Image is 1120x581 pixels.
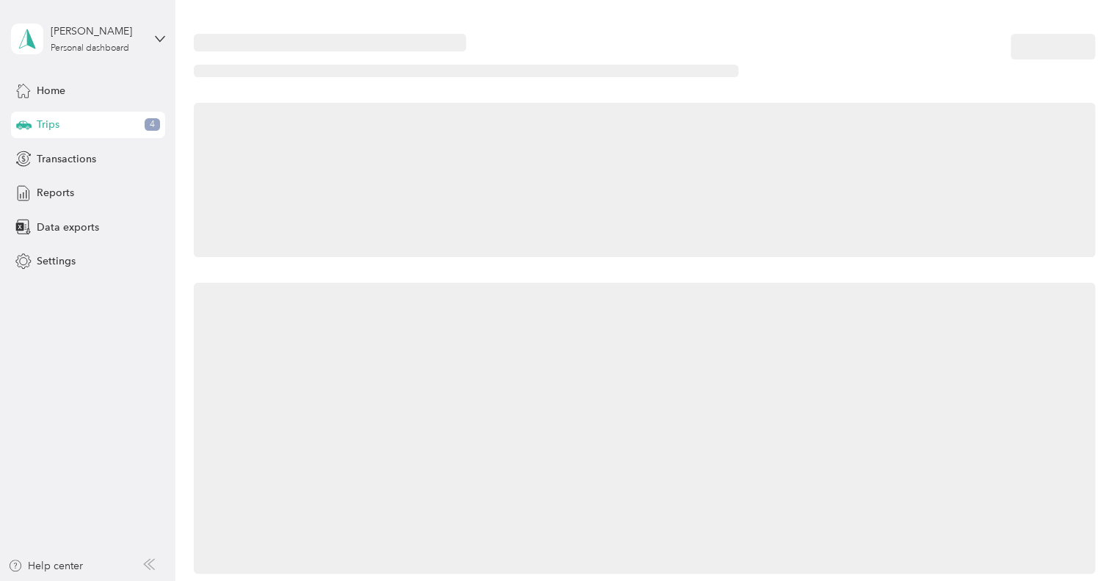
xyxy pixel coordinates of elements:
[37,185,74,201] span: Reports
[37,253,76,269] span: Settings
[8,558,83,574] button: Help center
[37,220,99,235] span: Data exports
[1038,499,1120,581] iframe: Everlance-gr Chat Button Frame
[37,117,59,132] span: Trips
[37,83,65,98] span: Home
[37,151,96,167] span: Transactions
[51,44,129,53] div: Personal dashboard
[145,118,160,131] span: 4
[51,24,142,39] div: [PERSON_NAME]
